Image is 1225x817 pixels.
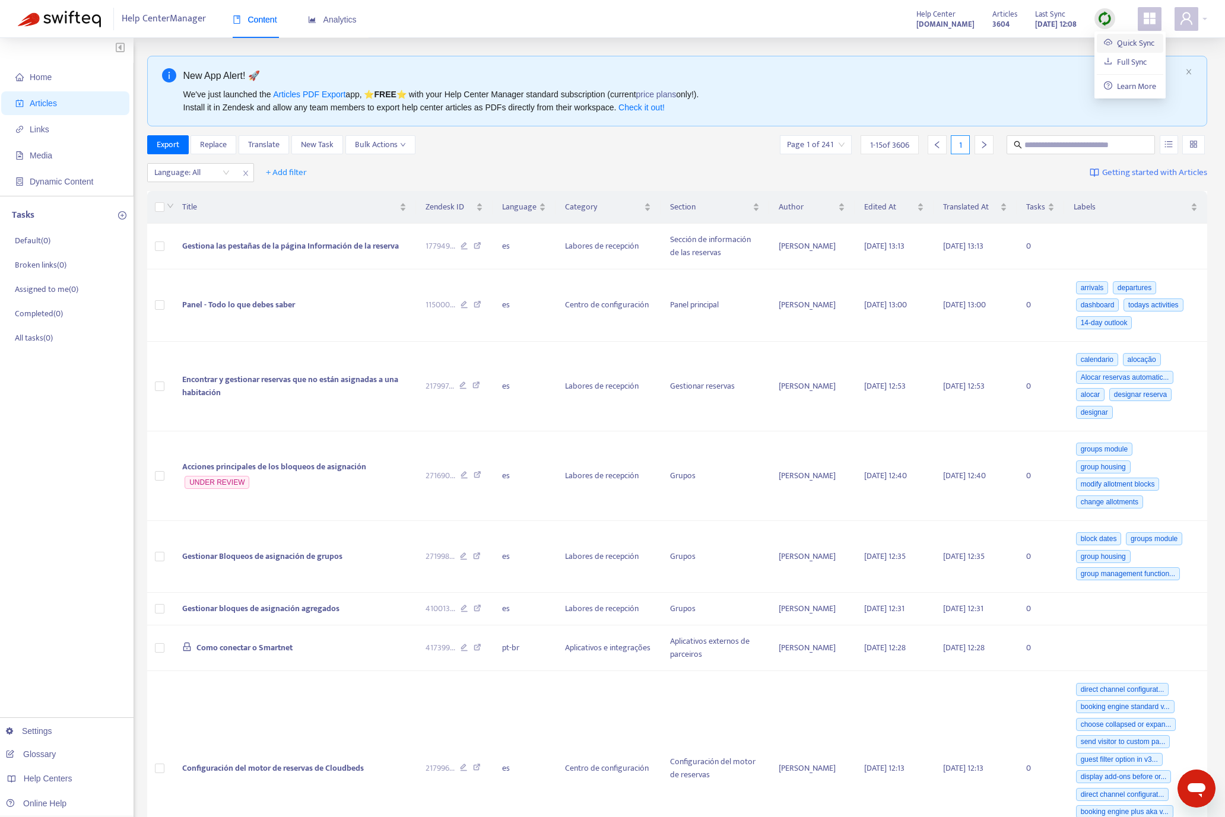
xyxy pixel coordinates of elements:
[1097,11,1112,26] img: sync.dc5367851b00ba804db3.png
[1102,166,1207,180] span: Getting started with Articles
[1017,191,1064,224] th: Tasks
[1017,521,1064,593] td: 0
[183,68,1181,83] div: New App Alert! 🚀
[182,460,366,473] span: Acciones principales de los bloqueos de asignación
[15,177,24,186] span: container
[1076,532,1122,545] span: block dates
[200,138,227,151] span: Replace
[493,191,556,224] th: Language
[933,141,941,149] span: left
[6,749,56,759] a: Glossary
[661,269,769,342] td: Panel principal
[6,799,66,808] a: Online Help
[426,380,454,393] span: 217997 ...
[400,142,406,148] span: down
[1076,371,1174,384] span: Alocar reservas automatic...
[1076,281,1109,294] span: arrivals
[18,11,101,27] img: Swifteq
[426,201,474,214] span: Zendesk ID
[1126,532,1182,545] span: groups module
[556,224,661,269] td: Labores de recepción
[1076,550,1131,563] span: group housing
[1185,68,1192,76] button: close
[864,602,905,615] span: [DATE] 12:31
[30,125,49,134] span: Links
[1113,281,1156,294] span: departures
[943,549,985,563] span: [DATE] 12:35
[1017,269,1064,342] td: 0
[266,166,307,180] span: + Add filter
[1164,140,1173,148] span: unordered-list
[1017,342,1064,431] td: 0
[239,135,289,154] button: Translate
[636,90,677,99] a: price plans
[345,135,415,154] button: Bulk Actionsdown
[162,68,176,82] span: info-circle
[1014,141,1022,149] span: search
[1017,224,1064,269] td: 0
[502,201,537,214] span: Language
[864,298,907,311] span: [DATE] 13:00
[308,15,316,24] span: area-chart
[15,151,24,160] span: file-image
[769,224,855,269] td: [PERSON_NAME]
[618,103,665,112] a: Check it out!
[182,201,397,214] span: Title
[1076,718,1176,731] span: choose collapsed or expan...
[661,625,769,671] td: Aplicativos externos de parceiros
[951,135,970,154] div: 1
[670,201,750,214] span: Section
[1076,298,1119,311] span: dashboard
[565,201,642,214] span: Category
[1160,135,1178,154] button: unordered-list
[769,191,855,224] th: Author
[15,234,50,247] p: Default ( 0 )
[15,283,78,295] p: Assigned to me ( 0 )
[769,593,855,625] td: [PERSON_NAME]
[1064,191,1207,224] th: Labels
[943,602,983,615] span: [DATE] 12:31
[556,625,661,671] td: Aplicativos e integrações
[426,469,455,482] span: 271690 ...
[769,521,855,593] td: [PERSON_NAME]
[157,138,179,151] span: Export
[355,138,406,151] span: Bulk Actions
[943,239,983,253] span: [DATE] 13:13
[855,191,934,224] th: Edited At
[233,15,277,24] span: Content
[257,163,316,182] button: + Add filter
[493,625,556,671] td: pt-br
[916,18,975,31] strong: [DOMAIN_NAME]
[556,342,661,431] td: Labores de recepción
[1179,11,1194,26] span: user
[1017,431,1064,521] td: 0
[1076,460,1131,473] span: group housing
[1076,700,1175,713] span: booking engine standard v...
[943,641,985,654] span: [DATE] 12:28
[1185,68,1192,75] span: close
[1076,567,1180,580] span: group management function...
[493,224,556,269] td: es
[661,191,769,224] th: Section
[426,762,455,775] span: 217996 ...
[182,761,364,775] span: Configuración del motor de reservas de Cloudbeds
[769,342,855,431] td: [PERSON_NAME]
[426,641,455,654] span: 417399 ...
[493,342,556,431] td: es
[870,139,909,151] span: 1 - 15 of 3606
[934,191,1016,224] th: Translated At
[122,8,206,30] span: Help Center Manager
[769,625,855,671] td: [PERSON_NAME]
[182,602,339,615] span: Gestionar bloques de asignación agregados
[301,138,334,151] span: New Task
[916,8,956,21] span: Help Center
[182,642,192,651] span: lock
[147,135,189,154] button: Export
[15,125,24,133] span: link
[1124,298,1183,311] span: todays activities
[661,342,769,431] td: Gestionar reservas
[1017,625,1064,671] td: 0
[556,269,661,342] td: Centro de configuración
[1076,353,1118,366] span: calendario
[864,201,915,214] span: Edited At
